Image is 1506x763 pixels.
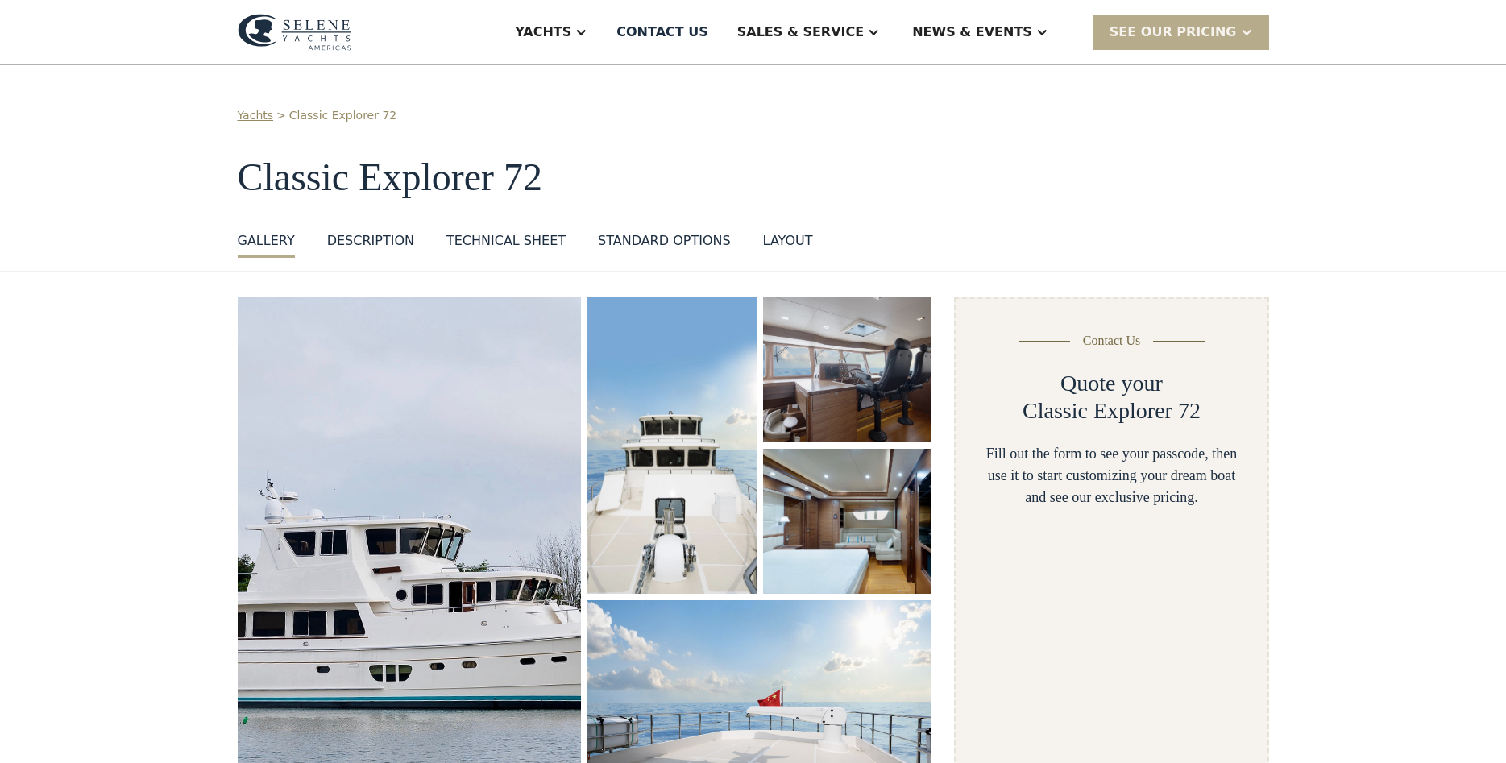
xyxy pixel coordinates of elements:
a: Yachts [238,107,274,124]
div: standard options [598,231,731,251]
img: Luxury trawler yacht interior featuring a spacious cabin with a comfortable bed, modern sofa, and... [763,449,932,594]
a: Technical sheet [446,231,566,258]
div: Contact Us [1083,331,1141,350]
div: DESCRIPTION [327,231,414,251]
div: Technical sheet [446,231,566,251]
a: layout [763,231,813,258]
div: layout [763,231,813,251]
div: Sales & Service [737,23,864,42]
div: Contact US [616,23,708,42]
div: SEE Our Pricing [1110,23,1237,42]
div: Yachts [515,23,571,42]
h2: Classic Explorer 72 [1023,397,1201,425]
h2: Quote your [1060,370,1163,397]
div: > [276,107,286,124]
a: DESCRIPTION [327,231,414,258]
a: standard options [598,231,731,258]
a: open lightbox [763,297,932,442]
a: open lightbox [763,449,932,594]
div: Fill out the form to see your passcode, then use it to start customizing your dream boat and see ... [981,443,1241,508]
a: open lightbox [587,297,756,594]
div: SEE Our Pricing [1093,15,1269,49]
div: GALLERY [238,231,295,251]
a: Classic Explorer 72 [289,107,396,124]
div: News & EVENTS [912,23,1032,42]
h1: Classic Explorer 72 [238,156,1269,199]
img: logo [238,14,351,51]
a: GALLERY [238,231,295,258]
